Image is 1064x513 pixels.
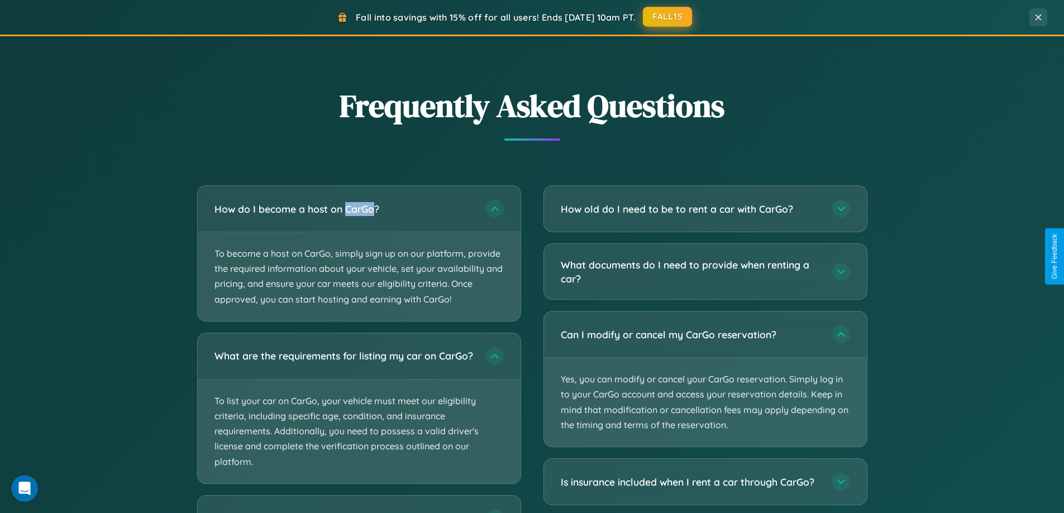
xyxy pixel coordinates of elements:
[198,232,521,321] p: To become a host on CarGo, simply sign up on our platform, provide the required information about...
[561,202,821,216] h3: How old do I need to be to rent a car with CarGo?
[197,84,867,127] h2: Frequently Asked Questions
[1051,234,1058,279] div: Give Feedback
[561,475,821,489] h3: Is insurance included when I rent a car through CarGo?
[214,349,475,363] h3: What are the requirements for listing my car on CarGo?
[561,258,821,285] h3: What documents do I need to provide when renting a car?
[11,475,38,502] iframe: Intercom live chat
[561,328,821,342] h3: Can I modify or cancel my CarGo reservation?
[544,358,867,447] p: Yes, you can modify or cancel your CarGo reservation. Simply log in to your CarGo account and acc...
[198,380,521,483] p: To list your car on CarGo, your vehicle must meet our eligibility criteria, including specific ag...
[643,7,692,27] button: FALL15
[356,12,636,23] span: Fall into savings with 15% off for all users! Ends [DATE] 10am PT.
[214,202,475,216] h3: How do I become a host on CarGo?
